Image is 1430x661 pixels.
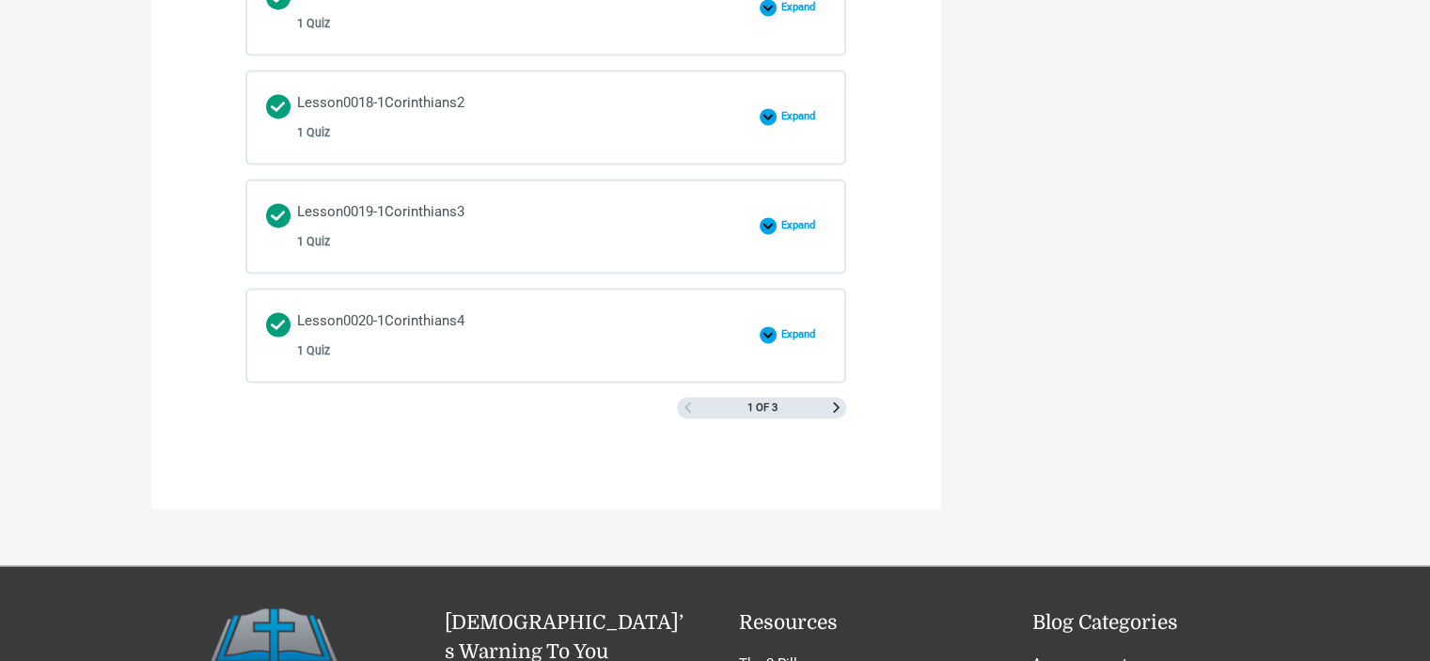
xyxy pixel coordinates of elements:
div: Lesson0020-1Corinthians4 [297,308,464,362]
span: Expand [777,1,826,14]
span: 1 of 3 [746,402,777,413]
h2: Blog Categories [1032,608,1280,638]
a: Completed Lesson0018-1Corinthians2 1 Quiz [266,90,749,144]
div: Completed [266,94,291,118]
div: Completed [266,203,291,228]
button: Expand [760,217,826,234]
span: Expand [777,328,826,341]
a: Next Page [831,402,841,414]
span: 1 Quiz [297,344,330,357]
span: Expand [777,219,826,232]
div: Completed [266,312,291,337]
span: 1 Quiz [297,126,330,139]
h2: Resources [739,608,986,638]
div: Lesson0018-1Corinthians2 [297,90,464,144]
span: 1 Quiz [297,17,330,30]
span: 1 Quiz [297,235,330,248]
button: Expand [760,108,826,125]
div: Lesson0019-1Corinthians3 [297,199,464,253]
a: Completed Lesson0019-1Corinthians3 1 Quiz [266,199,749,253]
a: Completed Lesson0020-1Corinthians4 1 Quiz [266,308,749,362]
button: Expand [760,326,826,343]
span: Expand [777,110,826,123]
